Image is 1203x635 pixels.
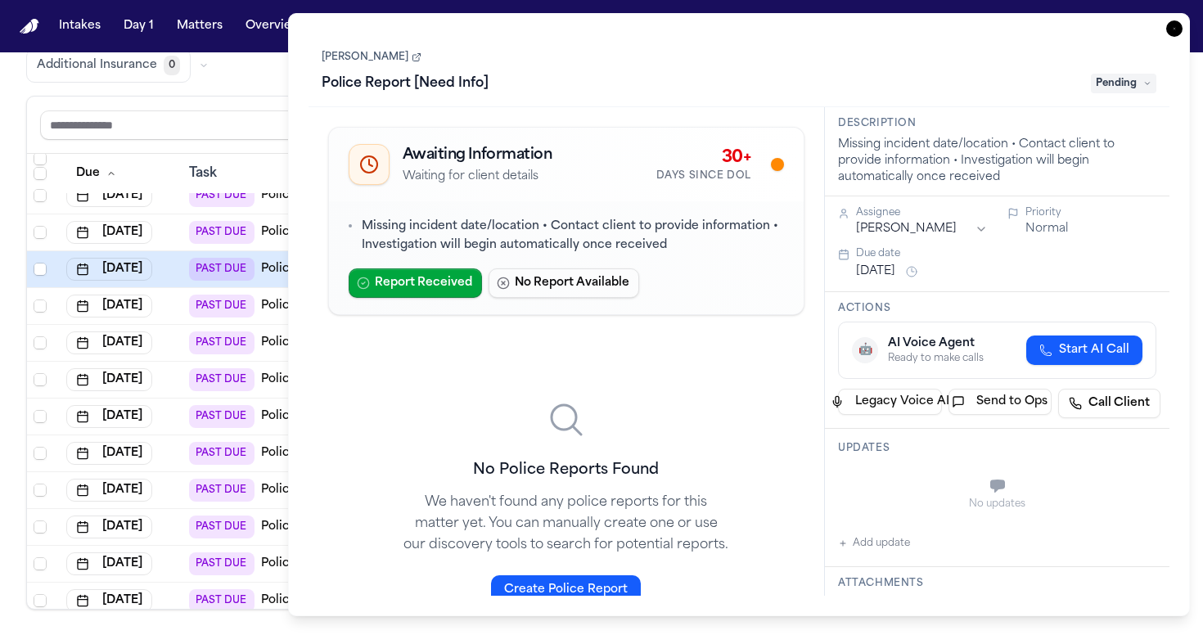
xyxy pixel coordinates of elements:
span: PAST DUE [189,368,255,391]
span: Select row [34,373,47,386]
span: Additional Insurance [37,57,157,74]
a: Police Report [Need Info] [261,408,408,425]
div: Task [189,164,405,183]
a: Day 1 [117,11,160,41]
span: PAST DUE [189,589,255,612]
span: Start AI Call [1059,342,1129,358]
a: Police Report [Need Info] [261,224,408,241]
div: Missing incident date/location • Contact client to provide information • Investigation will begin... [838,137,1156,186]
span: Select row [34,226,47,239]
a: Police Report [Guessing] [261,445,405,462]
span: PAST DUE [189,184,255,207]
a: Police Report [Guessing] [261,482,405,498]
button: Legacy Voice AI [838,389,942,415]
a: Police Report [Need Info] [261,335,408,351]
span: Select row [34,336,47,349]
button: Intakes [52,11,107,41]
h3: Updates [838,442,1156,455]
button: Snooze task [902,262,921,281]
span: PAST DUE [189,295,255,317]
button: [DATE] [66,516,152,538]
p: Waiting for client details [403,169,552,185]
a: Home [20,19,39,34]
div: Assignee [856,206,988,219]
button: Due [66,159,126,188]
a: Police Report [Can't Find] [261,298,411,314]
span: PAST DUE [189,258,255,281]
a: Tasks [318,11,362,41]
button: [DATE] [66,479,152,502]
span: PAST DUE [189,442,255,465]
span: PAST DUE [189,221,255,244]
a: Police Report [Need Info] [261,519,408,535]
a: Police Report [Guessing] [261,556,405,572]
h2: Awaiting Information [403,144,552,167]
span: PAST DUE [189,479,255,502]
span: Select row [34,410,47,423]
button: Normal [1025,221,1068,237]
a: [PERSON_NAME] [322,51,421,64]
button: Create Police Report [491,575,641,605]
h3: Description [838,117,1156,130]
button: Matters [170,11,229,41]
a: Police Report [Need Info] [261,372,408,388]
button: [DATE] [66,295,152,317]
button: [DATE] [66,368,152,391]
span: 0 [164,56,180,75]
button: Add update [838,534,910,553]
button: The Flock [427,11,498,41]
span: Select all [34,167,47,180]
span: Select row [34,594,47,607]
a: Police Report [Need Info] [261,592,408,609]
button: Start AI Call [1026,336,1142,365]
a: Call Client [1058,389,1160,418]
span: PAST DUE [189,405,255,428]
button: [DATE] [856,263,895,280]
span: PAST DUE [189,516,255,538]
button: Overview [239,11,309,41]
button: [DATE] [66,405,152,428]
span: PAST DUE [189,331,255,354]
div: Days Since DOL [656,169,751,182]
button: [DATE] [66,552,152,575]
h3: No Police Reports Found [403,459,730,482]
button: Additional Insurance0 [26,48,191,83]
a: Police Report [Need Info] [261,261,408,277]
span: Select row [34,152,47,165]
span: 🤖 [858,342,872,358]
p: We haven't found any police reports for this matter yet. You can manually create one or use our d... [403,492,730,556]
span: Select row [34,299,47,313]
span: Select row [34,484,47,497]
button: [DATE] [66,589,152,612]
button: [DATE] [66,258,152,281]
button: [DATE] [66,442,152,465]
div: Priority [1025,206,1157,219]
button: [DATE] [66,331,152,354]
button: Send to Ops [948,389,1052,415]
span: Select row [34,557,47,570]
a: Police Report [Need Info] [261,187,408,204]
button: [DATE] [66,184,152,207]
h1: Police Report [Need Info] [315,70,495,97]
span: PAST DUE [189,552,255,575]
h3: Attachments [838,577,1156,590]
div: No updates [838,498,1156,511]
span: Select row [34,189,47,202]
div: AI Voice Agent [888,336,984,352]
button: Report Received [349,268,482,298]
button: No Report Available [489,268,639,298]
button: Firms [372,11,417,41]
div: Ready to make calls [888,352,984,365]
span: Select row [34,520,47,534]
span: Pending [1091,74,1156,93]
span: Select row [34,447,47,460]
p: Missing incident date/location • Contact client to provide information • Investigation will begin... [362,218,785,255]
img: Finch Logo [20,19,39,34]
h3: Actions [838,302,1156,315]
div: Due date [856,247,1156,260]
